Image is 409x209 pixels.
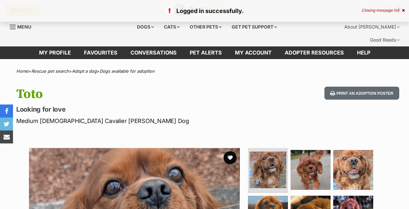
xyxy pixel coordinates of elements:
div: Get pet support [227,20,281,33]
a: Help [350,46,377,59]
a: Adopter resources [278,46,350,59]
a: Pet alerts [183,46,228,59]
p: Medium [DEMOGRAPHIC_DATA] Cavalier [PERSON_NAME] Dog [16,117,250,125]
span: Menu [17,24,31,30]
h1: Toto [16,87,250,102]
p: Looking for love [16,105,250,114]
div: Cats [159,20,184,33]
a: Dogs available for adoption [100,68,155,74]
button: favourite [224,151,237,164]
img: Photo of Toto [250,152,286,188]
div: About [PERSON_NAME] [340,20,404,33]
button: Print an adoption poster [324,87,399,100]
a: Menu [10,20,36,32]
div: Good Reads [365,33,404,46]
span: 5 [397,8,399,13]
a: Rescue pet search [31,68,69,74]
p: Logged in successfully. [7,6,402,15]
div: Closing message in [361,8,405,13]
a: My profile [33,46,77,59]
a: Favourites [77,46,124,59]
a: conversations [124,46,183,59]
a: Home [16,68,28,74]
a: My account [228,46,278,59]
img: Photo of Toto [291,150,331,190]
img: Photo of Toto [333,150,373,190]
a: Adopt a dog [72,68,97,74]
div: Other pets [185,20,226,33]
div: Dogs [132,20,158,33]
